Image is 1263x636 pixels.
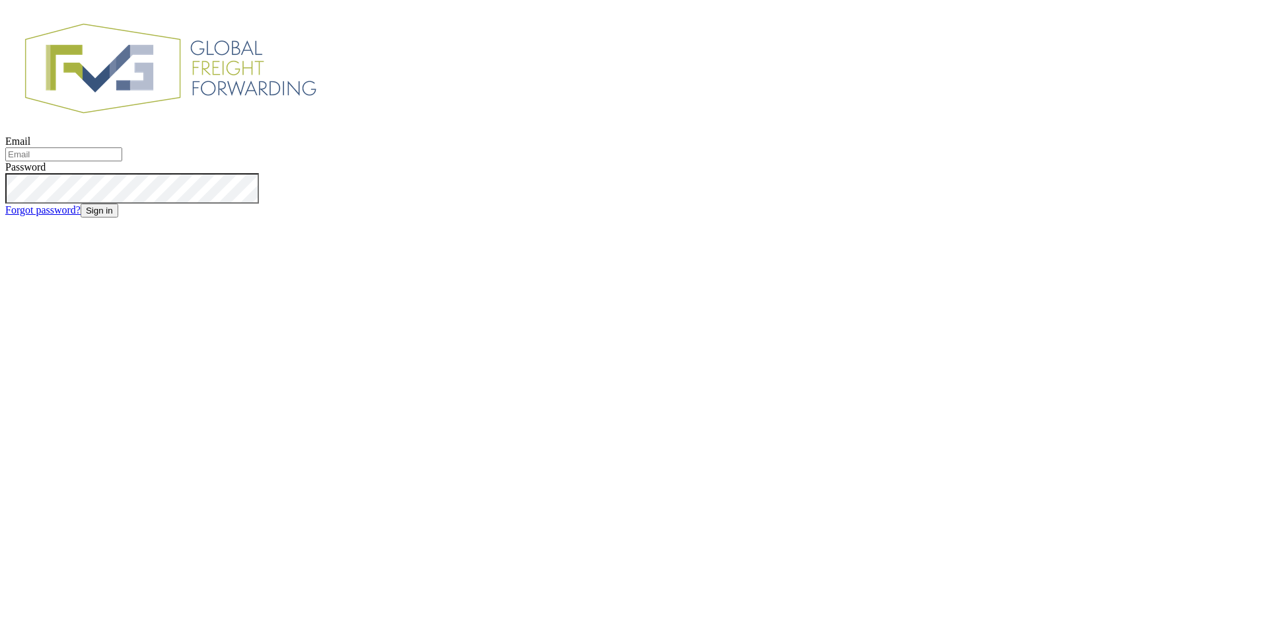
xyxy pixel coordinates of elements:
[5,161,46,173] label: Password
[81,204,118,218] button: Sign in
[5,136,30,147] label: Email
[5,218,155,229] img: FVG - Global freight forwarding
[5,204,81,216] a: Forgot password?
[5,5,336,133] img: FVG - Global freight forwarding
[5,147,122,161] input: Email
